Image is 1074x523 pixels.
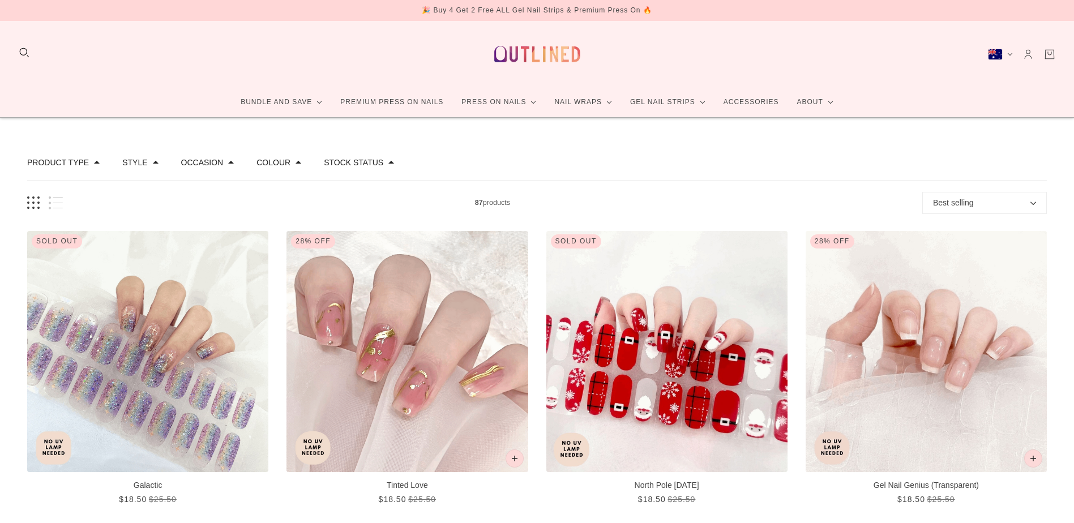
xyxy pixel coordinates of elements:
[422,5,652,16] div: 🎉 Buy 4 Get 2 Free ALL Gel Nail Strips & Premium Press On 🔥
[668,495,696,504] span: $25.50
[181,158,224,166] button: Filter by Occasion
[621,87,714,117] a: Gel Nail Strips
[286,479,528,491] p: Tinted Love
[286,231,528,505] a: Tinted Love
[810,234,854,248] div: 28% Off
[331,87,452,117] a: Premium Press On Nails
[408,495,436,504] span: $25.50
[927,495,955,504] span: $25.50
[324,158,383,166] button: Filter by Stock status
[379,495,407,504] span: $18.50
[27,196,40,209] button: Grid view
[487,30,587,78] a: Outlined
[897,495,925,504] span: $18.50
[291,234,335,248] div: 28% Off
[256,158,290,166] button: Filter by Colour
[788,87,842,117] a: About
[506,449,524,468] button: Add to cart
[1022,48,1034,61] a: Account
[122,158,147,166] button: Filter by Style
[475,199,483,207] b: 87
[32,234,82,248] div: Sold out
[988,49,1013,60] button: Australia
[806,231,1047,505] a: Gel Nail Genius (Transparent)
[27,479,268,491] p: Galactic
[27,231,268,472] img: Galactic-Gel Nail Strips-Outlined
[546,231,788,472] img: North Pole Noel-Gel Nail Strips-Outlined
[546,231,788,505] a: North Pole Noel
[806,479,1047,491] p: Gel Nail Genius (Transparent)
[452,87,545,117] a: Press On Nails
[27,158,89,166] button: Filter by Product type
[119,495,147,504] span: $18.50
[638,495,666,504] span: $18.50
[714,87,788,117] a: Accessories
[18,46,31,59] button: Search
[546,479,788,491] p: North Pole [DATE]
[1024,449,1042,468] button: Add to cart
[232,87,331,117] a: Bundle and Save
[27,231,268,505] a: Galactic
[63,197,922,209] span: products
[1043,48,1056,61] a: Cart
[551,234,601,248] div: Sold out
[806,231,1047,472] img: Gel Nail Genius (Transparent)-Gel Nail Strips-Outlined
[545,87,621,117] a: Nail Wraps
[149,495,177,504] span: $25.50
[922,192,1047,214] button: Best selling
[49,196,63,209] button: List view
